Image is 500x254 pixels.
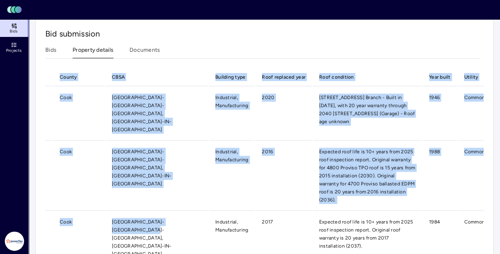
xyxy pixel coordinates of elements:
[53,68,105,86] th: County
[105,141,208,211] td: [GEOGRAPHIC_DATA]-[GEOGRAPHIC_DATA]-[GEOGRAPHIC_DATA], [GEOGRAPHIC_DATA]-IN-[GEOGRAPHIC_DATA]
[130,46,160,58] button: Documents
[45,29,100,39] span: Bid submission
[423,141,457,211] td: 1988
[319,218,415,250] div: Expected roof life is 10+ years from 2025 roof inspection report. Original roof warranty is 20 ye...
[313,68,422,86] th: Roof condition
[53,141,105,211] td: Cook
[319,93,415,126] div: [STREET_ADDRESS] Branch - Built in [DATE], with 20 year warranty through 2040 [STREET_ADDRESS] (G...
[45,46,57,58] button: Bids
[255,68,312,86] th: Roof replaced year
[73,46,113,58] button: Property details
[105,68,208,86] th: CBSA
[53,87,105,140] td: Cook
[209,68,255,86] th: Building type
[10,29,18,34] span: Bids
[423,87,457,140] td: 1946
[5,232,24,251] img: Powerflex
[105,87,208,140] td: [GEOGRAPHIC_DATA]-[GEOGRAPHIC_DATA]-[GEOGRAPHIC_DATA], [GEOGRAPHIC_DATA]-IN-[GEOGRAPHIC_DATA]
[6,48,22,53] span: Projects
[209,141,255,211] td: Industrial, Manufacturing
[209,87,255,140] td: Industrial, Manufacturing
[255,141,312,211] td: 2016
[319,148,415,204] div: Expected roof life is 10+ years from 2025 roof inspection report. Original warranty for 4800 Prov...
[255,87,312,140] td: 2020
[423,68,457,86] th: Year built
